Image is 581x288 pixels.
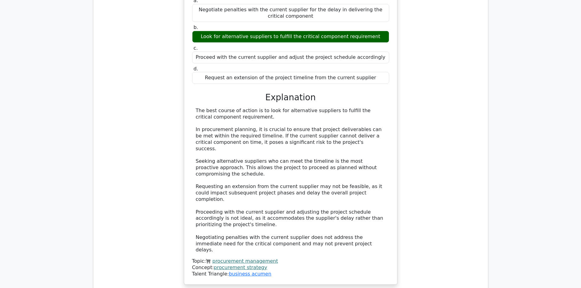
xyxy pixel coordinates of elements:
div: Concept: [192,265,389,271]
div: Request an extension of the project timeline from the current supplier [192,72,389,84]
div: Negotiate penalties with the current supplier for the delay in delivering the critical component [192,4,389,22]
div: Look for alternative suppliers to fulfill the critical component requirement [192,31,389,43]
span: c. [194,45,198,51]
div: The best course of action is to look for alternative suppliers to fulfill the critical component ... [196,108,386,253]
a: procurement strategy [214,265,267,270]
span: d. [194,66,198,72]
div: Talent Triangle: [192,258,389,277]
span: b. [194,24,198,30]
div: Proceed with the current supplier and adjust the project schedule accordingly [192,52,389,63]
div: Topic: [192,258,389,265]
h3: Explanation [196,92,386,103]
a: procurement management [212,258,278,264]
a: business acumen [229,271,271,277]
